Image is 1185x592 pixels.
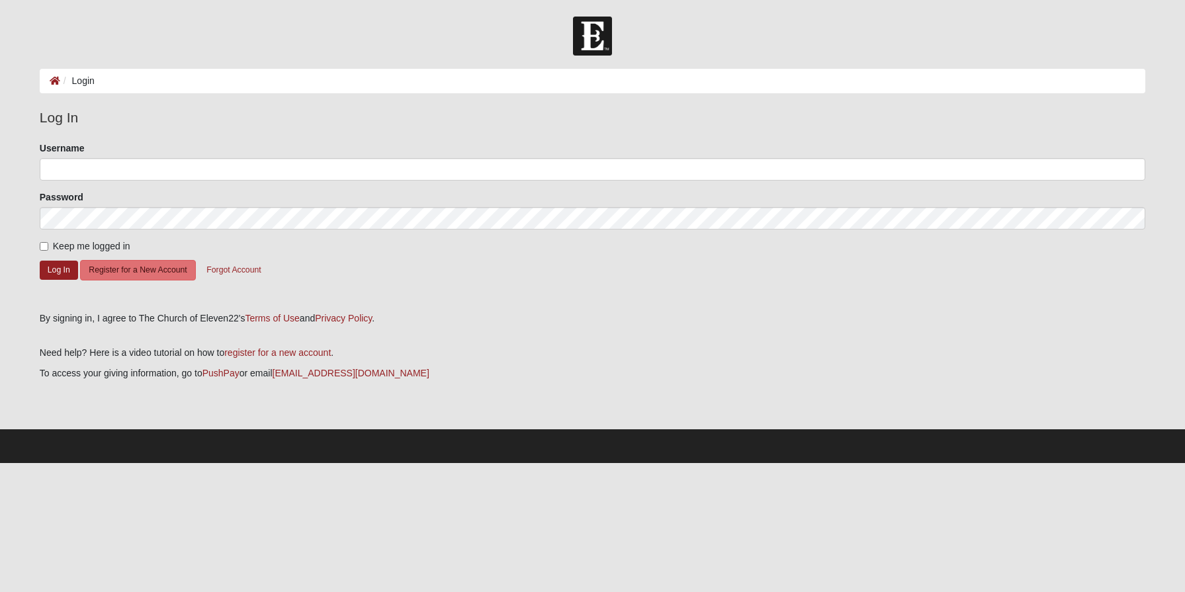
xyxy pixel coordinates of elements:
a: PushPay [202,368,240,378]
input: Keep me logged in [40,242,48,251]
p: To access your giving information, go to or email [40,366,1145,380]
label: Username [40,142,85,155]
span: Keep me logged in [53,241,130,251]
button: Log In [40,261,78,280]
legend: Log In [40,107,1145,128]
button: Forgot Account [198,260,269,280]
a: Terms of Use [245,313,299,323]
div: By signing in, I agree to The Church of Eleven22's and . [40,312,1145,325]
a: [EMAIL_ADDRESS][DOMAIN_NAME] [273,368,429,378]
button: Register for a New Account [80,260,195,280]
label: Password [40,190,83,204]
p: Need help? Here is a video tutorial on how to . [40,346,1145,360]
li: Login [60,74,95,88]
a: register for a new account [224,347,331,358]
img: Church of Eleven22 Logo [573,17,612,56]
a: Privacy Policy [315,313,372,323]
